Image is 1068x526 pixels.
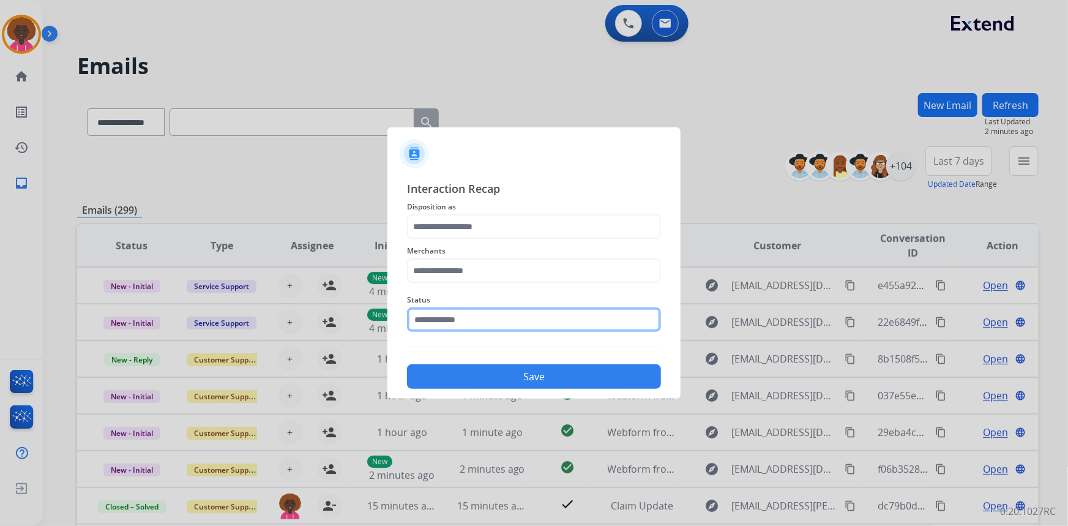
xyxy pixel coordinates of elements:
span: Disposition as [407,200,661,214]
button: Save [407,364,661,389]
img: contactIcon [400,139,429,168]
span: Merchants [407,244,661,258]
p: 0.20.1027RC [1000,504,1056,519]
img: contact-recap-line.svg [407,347,661,347]
span: Status [407,293,661,307]
span: Interaction Recap [407,180,661,200]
